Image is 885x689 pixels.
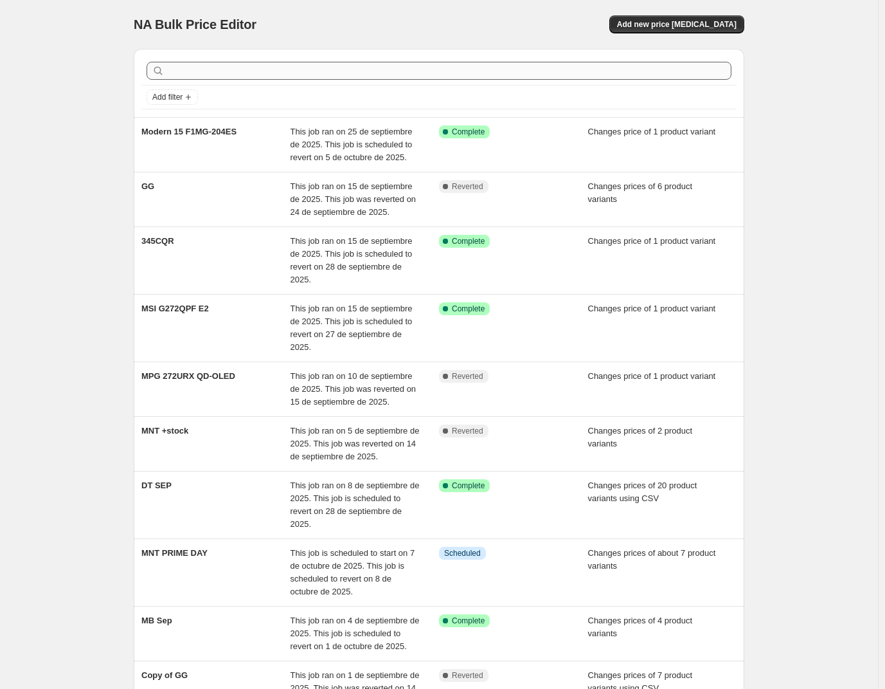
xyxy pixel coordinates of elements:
span: MNT +stock [141,426,188,436]
button: Add filter [147,89,198,105]
span: Changes prices of about 7 product variants [588,548,716,571]
span: Complete [452,304,485,314]
span: This job ran on 8 de septiembre de 2025. This job is scheduled to revert on 28 de septiembre de 2... [291,481,420,529]
span: MPG 272URX QD-OLED [141,371,235,381]
span: Changes price of 1 product variant [588,304,716,313]
span: Copy of GG [141,670,188,680]
span: Changes prices of 4 product variants [588,616,693,638]
span: Complete [452,616,485,626]
span: This job ran on 5 de septiembre de 2025. This job was reverted on 14 de septiembre de 2025. [291,426,420,461]
span: Complete [452,481,485,491]
span: Modern 15 F1MG-204ES [141,127,237,136]
span: Complete [452,236,485,246]
span: Reverted [452,670,483,681]
span: This job ran on 25 de septiembre de 2025. This job is scheduled to revert on 5 de octubre de 2025. [291,127,413,162]
span: Reverted [452,181,483,192]
span: Changes price of 1 product variant [588,236,716,246]
span: Complete [452,127,485,137]
span: This job ran on 15 de septiembre de 2025. This job is scheduled to revert on 28 de septiembre de ... [291,236,413,284]
span: Changes prices of 2 product variants [588,426,693,448]
span: MB Sep [141,616,172,625]
span: 345CQR [141,236,174,246]
span: Add new price [MEDICAL_DATA] [617,19,737,30]
span: MNT PRIME DAY [141,548,208,558]
span: DT SEP [141,481,172,490]
span: This job ran on 15 de septiembre de 2025. This job is scheduled to revert on 27 de septiembre de ... [291,304,413,352]
span: Reverted [452,371,483,381]
span: Scheduled [444,548,481,558]
span: NA Bulk Price Editor [134,17,256,32]
span: This job is scheduled to start on 7 de octubre de 2025. This job is scheduled to revert on 8 de o... [291,548,415,596]
span: MSI G272QPF E2 [141,304,209,313]
span: This job ran on 10 de septiembre de 2025. This job was reverted on 15 de septiembre de 2025. [291,371,416,407]
span: Add filter [152,92,183,102]
span: Changes prices of 20 product variants using CSV [588,481,697,503]
button: Add new price [MEDICAL_DATA] [609,15,744,33]
span: This job ran on 4 de septiembre de 2025. This job is scheduled to revert on 1 de octubre de 2025. [291,616,420,651]
span: Reverted [452,426,483,436]
span: Changes price of 1 product variant [588,371,716,381]
span: GG [141,181,154,191]
span: This job ran on 15 de septiembre de 2025. This job was reverted on 24 de septiembre de 2025. [291,181,416,217]
span: Changes prices of 6 product variants [588,181,693,204]
span: Changes price of 1 product variant [588,127,716,136]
